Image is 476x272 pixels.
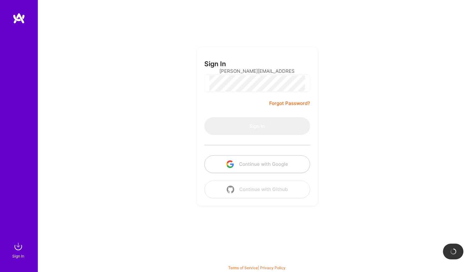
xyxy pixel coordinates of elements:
a: Terms of Service [228,265,258,270]
img: loading [449,247,457,256]
button: Sign In [204,117,310,135]
img: logo [13,13,25,24]
a: Forgot Password? [269,100,310,107]
div: Sign In [12,253,24,259]
a: Privacy Policy [260,265,286,270]
span: | [228,265,286,270]
button: Continue with Github [204,181,310,198]
input: Email... [219,63,295,79]
button: Continue with Google [204,155,310,173]
img: sign in [12,240,25,253]
h3: Sign In [204,60,226,68]
a: sign inSign In [13,240,25,259]
div: © 2025 ATeams Inc., All rights reserved. [38,253,476,269]
img: icon [227,186,234,193]
img: icon [226,160,234,168]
